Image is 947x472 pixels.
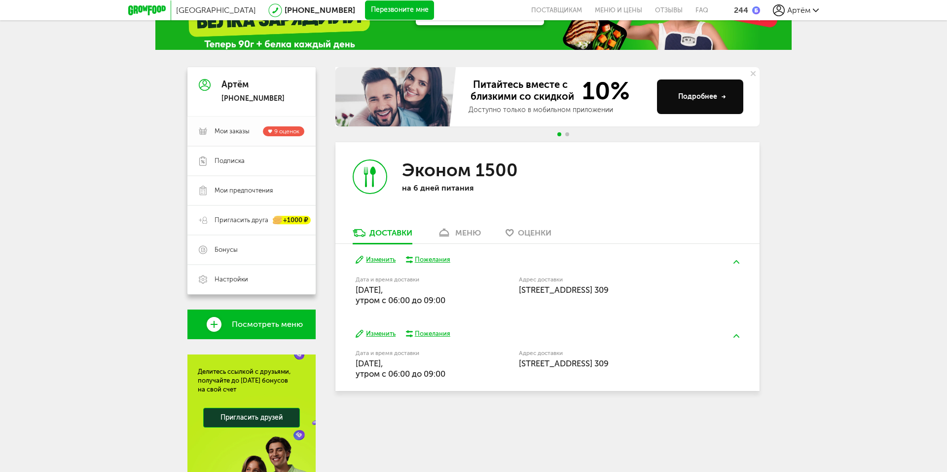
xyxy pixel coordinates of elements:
[187,146,316,176] a: Подписка
[369,228,412,237] div: Доставки
[215,186,273,195] span: Мои предпочтения
[405,255,450,264] button: Пожелания
[734,5,748,15] div: 244
[273,216,311,225] div: +1000 ₽
[432,228,486,243] a: меню
[356,285,445,305] span: [DATE], утром c 06:00 до 09:00
[356,351,469,356] label: Дата и время доставки
[733,334,739,338] img: arrow-up-green.5eb5f82.svg
[335,67,459,126] img: family-banner.579af9d.jpg
[565,132,569,136] span: Go to slide 2
[455,228,481,237] div: меню
[519,285,609,295] span: [STREET_ADDRESS] 309
[176,5,256,15] span: [GEOGRAPHIC_DATA]
[402,159,518,181] h3: Эконом 1500
[519,358,609,368] span: [STREET_ADDRESS] 309
[415,255,450,264] div: Пожелания
[285,5,355,15] a: [PHONE_NUMBER]
[733,260,739,264] img: arrow-up-green.5eb5f82.svg
[519,277,703,282] label: Адрес доставки
[348,228,417,243] a: Доставки
[187,265,316,294] a: Настройки
[187,310,316,339] a: Посмотреть меню
[365,0,434,20] button: Перезвоните мне
[356,277,469,282] label: Дата и время доставки
[415,329,450,338] div: Пожелания
[519,351,703,356] label: Адрес доставки
[215,127,250,136] span: Мои заказы
[402,183,530,193] p: на 6 дней питания
[678,92,726,102] div: Подробнее
[557,132,561,136] span: Go to slide 1
[187,235,316,265] a: Бонусы
[215,157,245,165] span: Подписка
[221,80,285,90] div: Артём
[405,329,450,338] button: Пожелания
[215,216,268,225] span: Пригласить друга
[221,94,285,103] div: [PHONE_NUMBER]
[187,205,316,235] a: Пригласить друга +1000 ₽
[356,329,396,339] button: Изменить
[232,320,303,329] span: Посмотреть меню
[215,245,238,254] span: Бонусы
[518,228,551,237] span: Оценки
[469,79,576,103] span: Питайтесь вместе с близкими со скидкой
[203,408,300,428] a: Пригласить друзей
[576,79,630,103] span: 10%
[187,117,316,146] a: Мои заказы 9 оценок
[215,275,248,284] span: Настройки
[657,79,743,114] button: Подробнее
[469,105,649,115] div: Доступно только в мобильном приложении
[787,5,810,15] span: Артём
[198,367,305,394] div: Делитесь ссылкой с друзьями, получайте до [DATE] бонусов на свой счет
[187,176,316,205] a: Мои предпочтения
[752,6,760,14] img: bonus_b.cdccf46.png
[274,128,299,135] span: 9 оценок
[501,228,556,243] a: Оценки
[356,255,396,265] button: Изменить
[356,358,445,379] span: [DATE], утром c 06:00 до 09:00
